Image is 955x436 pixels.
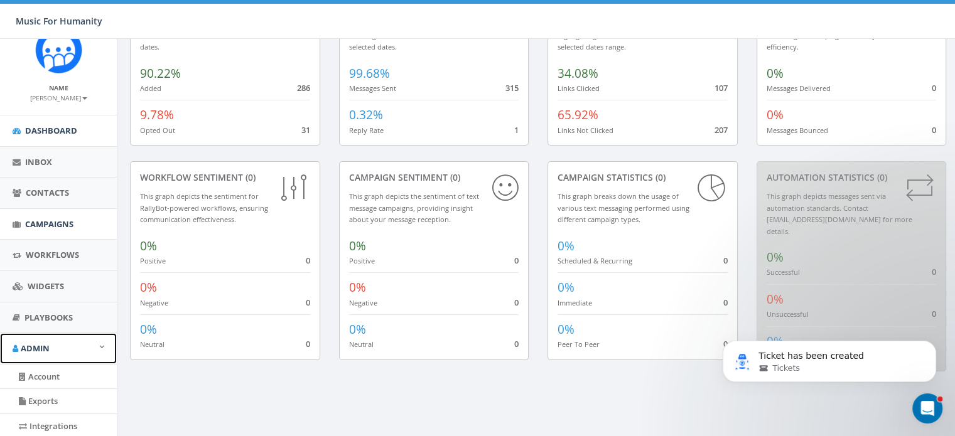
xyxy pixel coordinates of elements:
[140,171,310,184] div: Workflow Sentiment
[349,256,375,265] small: Positive
[140,125,175,135] small: Opted Out
[715,124,728,136] span: 207
[306,255,310,266] span: 0
[24,312,73,323] span: Playbooks
[767,83,831,93] small: Messages Delivered
[140,279,157,295] span: 0%
[28,280,64,292] span: Widgets
[514,124,519,136] span: 1
[301,124,310,136] span: 31
[653,171,666,183] span: (0)
[448,171,460,183] span: (0)
[932,266,936,277] span: 0
[297,82,310,93] span: 286
[767,171,937,184] div: Automation Statistics
[49,83,68,92] small: Name
[767,191,912,236] small: This graph depicts messages sent via automation standards. Contact [EMAIL_ADDRESS][DOMAIN_NAME] f...
[558,279,575,295] span: 0%
[16,15,102,27] span: Music For Humanity
[723,255,728,266] span: 0
[558,238,575,254] span: 0%
[558,339,600,349] small: Peer To Peer
[35,26,82,73] img: Rally_Corp_Logo_1.png
[767,65,784,82] span: 0%
[514,297,519,308] span: 0
[767,309,809,319] small: Unsuccessful
[349,279,366,295] span: 0%
[30,93,87,102] small: [PERSON_NAME]
[349,321,366,338] span: 0%
[558,125,613,135] small: Links Not Clicked
[349,339,374,349] small: Neutral
[558,65,598,82] span: 34.08%
[140,321,157,338] span: 0%
[558,107,598,123] span: 65.92%
[349,125,384,135] small: Reply Rate
[767,107,784,123] span: 0%
[767,125,828,135] small: Messages Bounced
[505,82,519,93] span: 315
[30,92,87,103] a: [PERSON_NAME]
[715,82,728,93] span: 107
[704,314,955,402] iframe: Intercom notifications message
[140,65,181,82] span: 90.22%
[26,249,79,260] span: Workflows
[349,238,366,254] span: 0%
[25,218,73,230] span: Campaigns
[558,83,600,93] small: Links Clicked
[349,191,479,224] small: This graph depicts the sentiment of text message campaigns, providing insight about your message ...
[514,255,519,266] span: 0
[243,171,256,183] span: (0)
[558,321,575,338] span: 0%
[558,256,632,265] small: Scheduled & Recurring
[932,308,936,319] span: 0
[723,297,728,308] span: 0
[25,156,52,167] span: Inbox
[767,291,784,307] span: 0%
[912,393,942,423] iframe: Intercom live chat
[140,256,166,265] small: Positive
[558,171,728,184] div: Campaign Statistics
[140,107,174,123] span: 9.78%
[558,298,592,307] small: Immediate
[306,297,310,308] span: 0
[932,124,936,136] span: 0
[140,238,157,254] span: 0%
[140,339,165,349] small: Neutral
[349,65,390,82] span: 99.68%
[26,187,69,198] span: Contacts
[140,83,161,93] small: Added
[514,338,519,349] span: 0
[349,107,383,123] span: 0.32%
[140,298,168,307] small: Negative
[349,83,396,93] small: Messages Sent
[932,82,936,93] span: 0
[767,267,800,277] small: Successful
[140,191,268,224] small: This graph depicts the sentiment for RallyBot-powered workflows, ensuring communication effective...
[767,249,784,265] span: 0%
[349,171,519,184] div: Campaign Sentiment
[21,343,50,354] span: Admin
[875,171,887,183] span: (0)
[349,298,377,307] small: Negative
[25,125,77,136] span: Dashboard
[306,338,310,349] span: 0
[558,191,689,224] small: This graph breaks down the usage of various text messaging performed using different campaign types.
